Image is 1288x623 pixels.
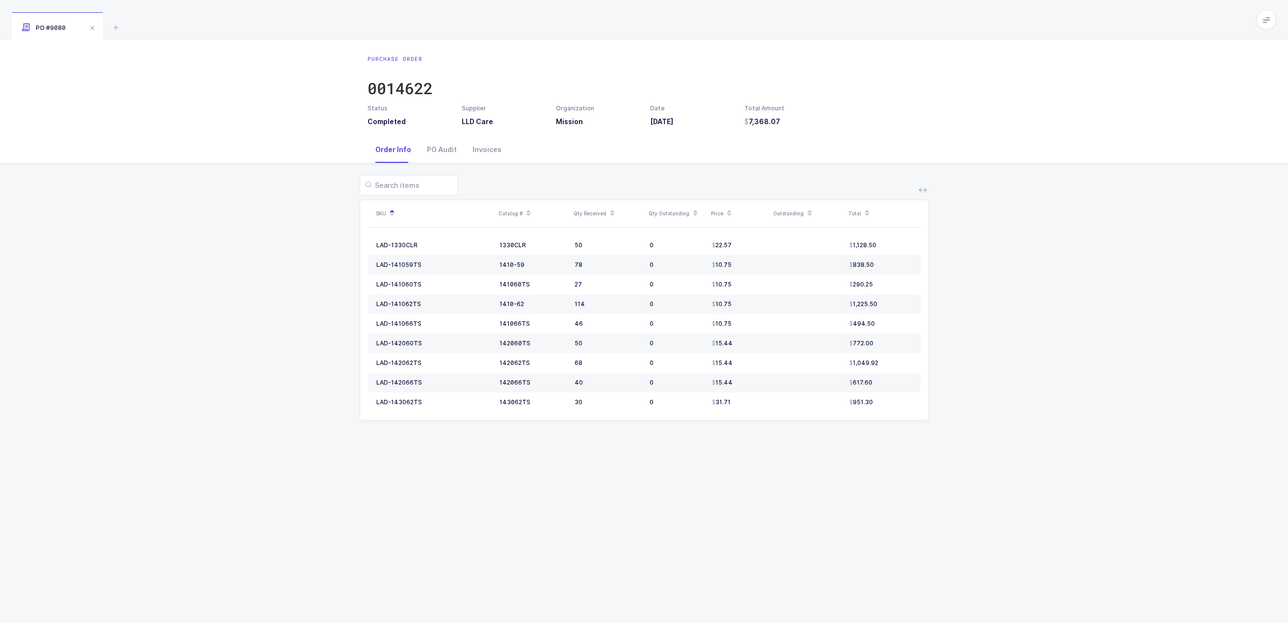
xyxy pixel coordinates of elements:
[376,281,421,288] div: LAD-141060TS
[465,136,509,163] div: Invoices
[712,359,733,367] span: 15.44
[368,104,450,113] div: Status
[556,104,638,113] div: Organization
[650,339,704,347] div: 0
[711,205,767,222] div: Price
[376,241,418,249] div: LAD-1330CLR
[650,300,704,308] div: 0
[650,320,704,328] div: 0
[849,241,876,249] span: 1,128.50
[499,241,567,249] div: 1330CLR
[712,339,733,347] span: 15.44
[849,300,877,308] span: 1,225.50
[650,104,733,113] div: Date
[712,281,732,288] span: 10.75
[376,205,493,222] div: SKU
[575,379,642,387] div: 40
[575,300,642,308] div: 114
[376,398,422,406] div: LAD-143062TS
[376,261,421,269] div: LAD-141059TS
[712,398,731,406] span: 31.71
[650,359,704,367] div: 0
[376,339,422,347] div: LAD-142060TS
[556,117,638,127] h3: Mission
[649,205,705,222] div: Qty Outstanding
[712,320,732,328] span: 10.75
[499,205,568,222] div: Catalog #
[575,339,642,347] div: 50
[368,55,433,63] div: Purchase Order
[848,205,918,222] div: Total
[376,300,421,308] div: LAD-141062TS
[462,104,544,113] div: Supplier
[744,104,827,113] div: Total Amount
[575,241,642,249] div: 50
[650,398,704,406] div: 0
[499,261,567,269] div: 1410-59
[368,117,450,127] h3: Completed
[849,261,874,269] span: 838.50
[575,359,642,367] div: 68
[849,339,873,347] span: 772.00
[499,379,567,387] div: 142066TS
[368,136,419,163] div: Order Info
[712,300,732,308] span: 10.75
[499,300,567,308] div: 1410-62
[376,379,422,387] div: LAD-142066TS
[575,281,642,288] div: 27
[744,117,780,127] span: 7,368.07
[650,117,733,127] h3: [DATE]
[499,281,567,288] div: 141060TS
[575,320,642,328] div: 46
[849,398,873,406] span: 951.30
[650,241,704,249] div: 0
[360,175,458,196] input: Search items
[650,281,704,288] div: 0
[849,379,872,387] span: 617.60
[499,339,567,347] div: 142060TS
[849,320,875,328] span: 494.50
[712,241,732,249] span: 22.57
[773,205,842,222] div: Outstanding
[499,359,567,367] div: 142062TS
[849,359,878,367] span: 1,049.92
[712,261,732,269] span: 10.75
[22,24,66,31] span: PO #9080
[376,320,421,328] div: LAD-141066TS
[849,281,873,288] span: 290.25
[462,117,544,127] h3: LLD Care
[650,379,704,387] div: 0
[499,320,567,328] div: 141066TS
[650,261,704,269] div: 0
[376,359,421,367] div: LAD-142062TS
[419,136,465,163] div: PO Audit
[712,379,733,387] span: 15.44
[499,398,567,406] div: 143062TS
[575,261,642,269] div: 78
[575,398,642,406] div: 30
[574,205,643,222] div: Qty Received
